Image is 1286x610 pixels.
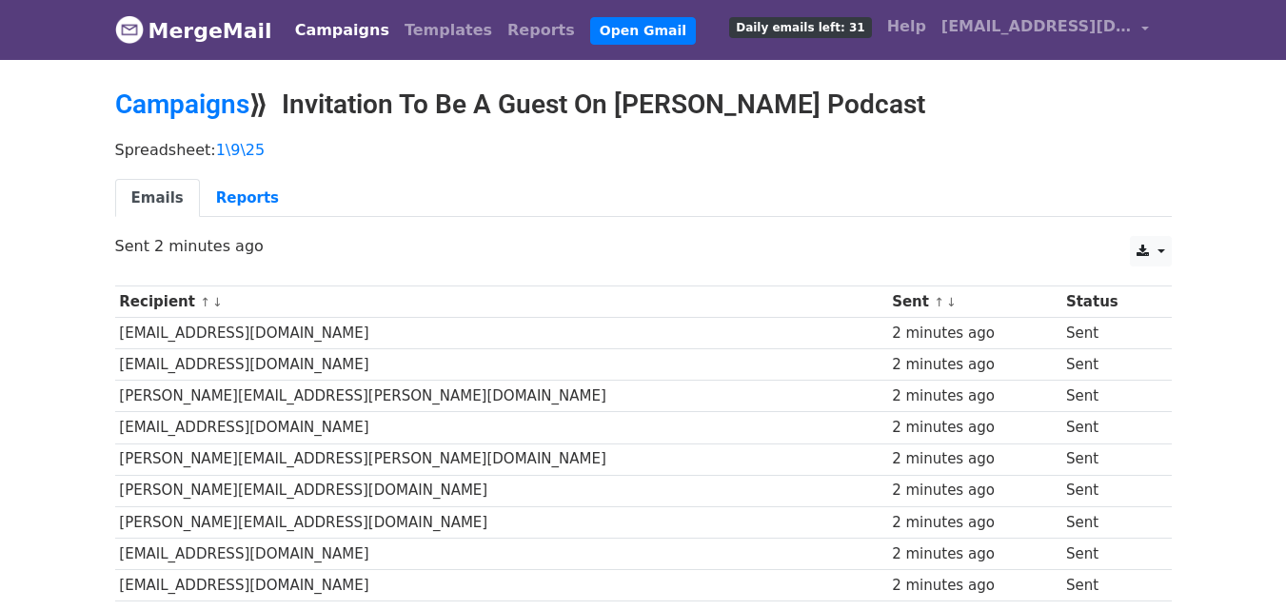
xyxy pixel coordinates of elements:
[892,512,1057,534] div: 2 minutes ago
[1061,381,1157,412] td: Sent
[115,349,888,381] td: [EMAIL_ADDRESS][DOMAIN_NAME]
[892,480,1057,502] div: 2 minutes ago
[729,17,871,38] span: Daily emails left: 31
[934,295,944,309] a: ↑
[500,11,583,49] a: Reports
[115,506,888,538] td: [PERSON_NAME][EMAIL_ADDRESS][DOMAIN_NAME]
[934,8,1157,52] a: [EMAIL_ADDRESS][DOMAIN_NAME]
[115,10,272,50] a: MergeMail
[115,179,200,218] a: Emails
[892,417,1057,439] div: 2 minutes ago
[946,295,957,309] a: ↓
[887,286,1061,318] th: Sent
[1061,475,1157,506] td: Sent
[590,17,696,45] a: Open Gmail
[892,385,1057,407] div: 2 minutes ago
[1061,412,1157,443] td: Sent
[941,15,1132,38] span: [EMAIL_ADDRESS][DOMAIN_NAME]
[1061,443,1157,475] td: Sent
[892,323,1057,344] div: 2 minutes ago
[892,354,1057,376] div: 2 minutes ago
[115,236,1172,256] p: Sent 2 minutes ago
[1061,349,1157,381] td: Sent
[892,448,1057,470] div: 2 minutes ago
[115,538,888,569] td: [EMAIL_ADDRESS][DOMAIN_NAME]
[216,141,266,159] a: 1\9\25
[115,89,1172,121] h2: ⟫ Invitation To Be A Guest On [PERSON_NAME] Podcast
[115,89,249,120] a: Campaigns
[1061,538,1157,569] td: Sent
[212,295,223,309] a: ↓
[115,140,1172,160] p: Spreadsheet:
[115,412,888,443] td: [EMAIL_ADDRESS][DOMAIN_NAME]
[287,11,397,49] a: Campaigns
[200,295,210,309] a: ↑
[115,381,888,412] td: [PERSON_NAME][EMAIL_ADDRESS][PERSON_NAME][DOMAIN_NAME]
[200,179,295,218] a: Reports
[115,286,888,318] th: Recipient
[1061,569,1157,600] td: Sent
[115,569,888,600] td: [EMAIL_ADDRESS][DOMAIN_NAME]
[115,15,144,44] img: MergeMail logo
[115,318,888,349] td: [EMAIL_ADDRESS][DOMAIN_NAME]
[1061,286,1157,318] th: Status
[722,8,879,46] a: Daily emails left: 31
[115,443,888,475] td: [PERSON_NAME][EMAIL_ADDRESS][PERSON_NAME][DOMAIN_NAME]
[397,11,500,49] a: Templates
[115,475,888,506] td: [PERSON_NAME][EMAIL_ADDRESS][DOMAIN_NAME]
[1061,506,1157,538] td: Sent
[880,8,934,46] a: Help
[892,543,1057,565] div: 2 minutes ago
[892,575,1057,597] div: 2 minutes ago
[1061,318,1157,349] td: Sent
